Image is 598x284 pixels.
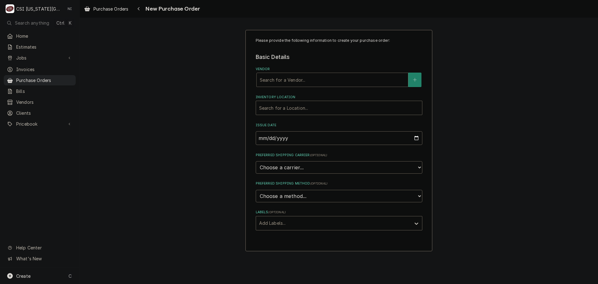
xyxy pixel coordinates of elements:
[82,4,131,14] a: Purchase Orders
[256,67,422,87] div: Vendor
[134,4,144,14] button: Navigate back
[16,244,72,251] span: Help Center
[69,20,72,26] span: K
[16,121,63,127] span: Pricebook
[256,123,422,128] label: Issue Date
[4,97,76,107] a: Vendors
[16,6,62,12] div: CSI [US_STATE][GEOGRAPHIC_DATA]
[413,78,417,82] svg: Create New Vendor
[256,95,422,115] div: Inventory Location
[6,4,14,13] div: C
[16,66,73,73] span: Invoices
[4,86,76,96] a: Bills
[256,181,422,186] label: Preferred Shipping Method
[408,73,421,87] button: Create New Vendor
[16,44,73,50] span: Estimates
[16,55,63,61] span: Jobs
[16,77,73,84] span: Purchase Orders
[256,38,422,230] div: Purchase Order Create/Update Form
[16,33,73,39] span: Home
[256,67,422,72] label: Vendor
[6,4,14,13] div: CSI Kansas City's Avatar
[256,131,422,145] input: yyyy-mm-dd
[16,273,31,279] span: Create
[256,210,422,215] label: Labels
[256,153,422,174] div: Preferred Shipping Carrier
[310,182,328,185] span: ( optional )
[268,210,286,214] span: ( optional )
[4,119,76,129] a: Go to Pricebook
[256,123,422,145] div: Issue Date
[144,5,200,13] span: New Purchase Order
[4,108,76,118] a: Clients
[310,153,327,157] span: ( optional )
[4,253,76,264] a: Go to What's New
[16,88,73,94] span: Bills
[4,64,76,75] a: Invoices
[256,153,422,158] label: Preferred Shipping Carrier
[256,38,422,43] p: Please provide the following information to create your purchase order:
[56,20,64,26] span: Ctrl
[245,30,432,252] div: Purchase Order Create/Update
[256,95,422,100] label: Inventory Location
[4,243,76,253] a: Go to Help Center
[69,273,72,279] span: C
[65,4,74,13] div: NI
[256,181,422,202] div: Preferred Shipping Method
[16,255,72,262] span: What's New
[93,6,128,12] span: Purchase Orders
[4,42,76,52] a: Estimates
[4,17,76,28] button: Search anythingCtrlK
[16,110,73,116] span: Clients
[15,20,49,26] span: Search anything
[16,99,73,105] span: Vendors
[256,210,422,230] div: Labels
[65,4,74,13] div: Nate Ingram's Avatar
[4,31,76,41] a: Home
[256,53,422,61] legend: Basic Details
[4,75,76,85] a: Purchase Orders
[4,53,76,63] a: Go to Jobs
